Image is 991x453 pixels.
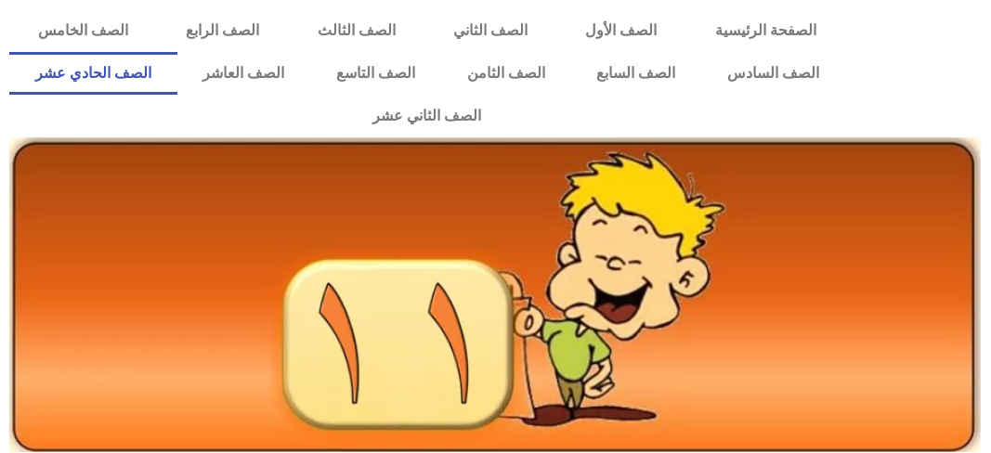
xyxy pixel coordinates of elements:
[441,52,571,95] a: الصف الثامن
[177,52,311,95] a: الصف العاشر
[685,9,844,52] a: الصفحة الرئيسية
[9,9,157,52] a: الصف الخامس
[9,52,177,95] a: الصف الحادي عشر
[9,95,845,137] a: الصف الثاني عشر
[157,9,288,52] a: الصف الرابع
[556,9,685,52] a: الصف الأول
[289,9,424,52] a: الصف الثالث
[701,52,845,95] a: الصف السادس
[571,52,702,95] a: الصف السابع
[424,9,556,52] a: الصف الثاني
[310,52,441,95] a: الصف التاسع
